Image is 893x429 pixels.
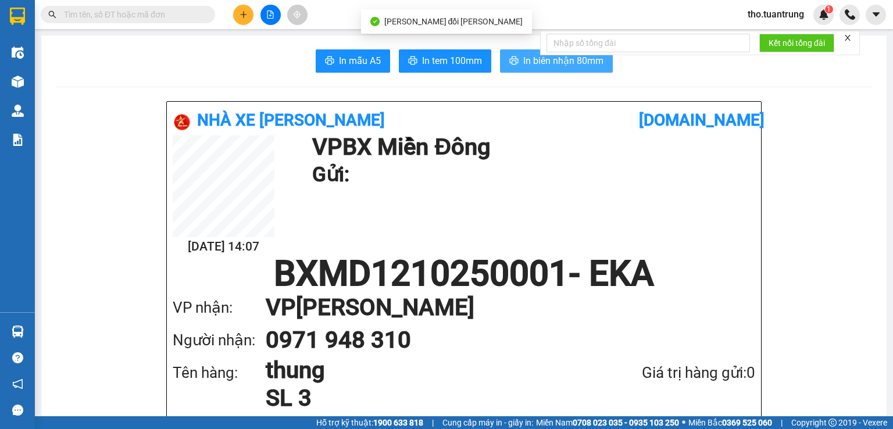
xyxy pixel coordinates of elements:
span: In tem 100mm [422,53,482,68]
img: warehouse-icon [12,326,24,338]
span: search [48,10,56,19]
span: Cung cấp máy in - giấy in: [442,416,533,429]
b: Thôn 3, Xã M’ĐrắK, [GEOGRAPHIC_DATA] [80,77,152,125]
span: Kết nối tổng đài [769,37,825,49]
h1: VP BX Miền Đông [312,135,749,159]
h1: VP [PERSON_NAME] [266,291,732,324]
span: file-add [266,10,274,19]
span: 1 [827,5,831,13]
span: tho.tuantrung [738,7,813,22]
img: phone-icon [845,9,855,20]
li: VP VP M’ĐrăK [80,63,155,76]
img: solution-icon [12,134,24,146]
img: logo.jpg [6,6,47,47]
span: [PERSON_NAME] đổi [PERSON_NAME] [384,17,523,26]
input: Tìm tên, số ĐT hoặc mã đơn [64,8,201,21]
img: warehouse-icon [12,76,24,88]
span: Miền Bắc [688,416,772,429]
div: Giá trị hàng gửi: 0 [580,361,755,385]
span: ⚪️ [682,420,685,425]
img: logo-vxr [10,8,25,25]
span: caret-down [871,9,881,20]
button: printerIn mẫu A5 [316,49,390,73]
button: Kết nối tổng đài [759,34,834,52]
button: plus [233,5,253,25]
li: Nhà xe [PERSON_NAME] [6,6,169,49]
input: Nhập số tổng đài [546,34,750,52]
div: VP nhận: [173,296,266,320]
span: | [432,416,434,429]
button: printerIn tem 100mm [399,49,491,73]
b: Nhà xe [PERSON_NAME] [197,110,385,130]
span: In biên nhận 80mm [523,53,603,68]
span: environment [80,78,88,86]
span: check-circle [370,17,380,26]
strong: 0708 023 035 - 0935 103 250 [573,418,679,427]
img: warehouse-icon [12,105,24,117]
span: plus [240,10,248,19]
span: environment [6,78,14,86]
span: message [12,405,23,416]
span: aim [293,10,301,19]
span: Hỗ trợ kỹ thuật: [316,416,423,429]
img: logo.jpg [173,113,191,131]
b: [DOMAIN_NAME] [639,110,765,130]
span: printer [408,56,417,67]
h2: [DATE] 14:07 [173,237,274,256]
span: Miền Nam [536,416,679,429]
span: | [781,416,783,429]
span: In mẫu A5 [339,53,381,68]
h1: Gửi: [312,159,749,191]
li: VP BX Miền Đông [6,63,80,76]
h1: BXMD1210250001 - EKA [173,256,755,291]
span: printer [509,56,519,67]
button: file-add [260,5,281,25]
div: Người nhận: [173,328,266,352]
sup: 1 [825,5,833,13]
h1: thung [266,356,580,384]
img: warehouse-icon [12,47,24,59]
span: printer [325,56,334,67]
h1: SL 3 [266,384,580,412]
strong: 0369 525 060 [722,418,772,427]
span: close [844,34,852,42]
div: Tên hàng: [173,361,266,385]
button: caret-down [866,5,886,25]
img: icon-new-feature [819,9,829,20]
strong: 1900 633 818 [373,418,423,427]
span: question-circle [12,352,23,363]
button: aim [287,5,308,25]
span: notification [12,378,23,389]
b: Ki-ót C02, Dãy 7, BX Miền Đông, 292 Đinh Bộ [PERSON_NAME][GEOGRAPHIC_DATA][PERSON_NAME] [6,77,78,151]
h1: 0971 948 310 [266,324,732,356]
span: copyright [828,419,837,427]
button: printerIn biên nhận 80mm [500,49,613,73]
